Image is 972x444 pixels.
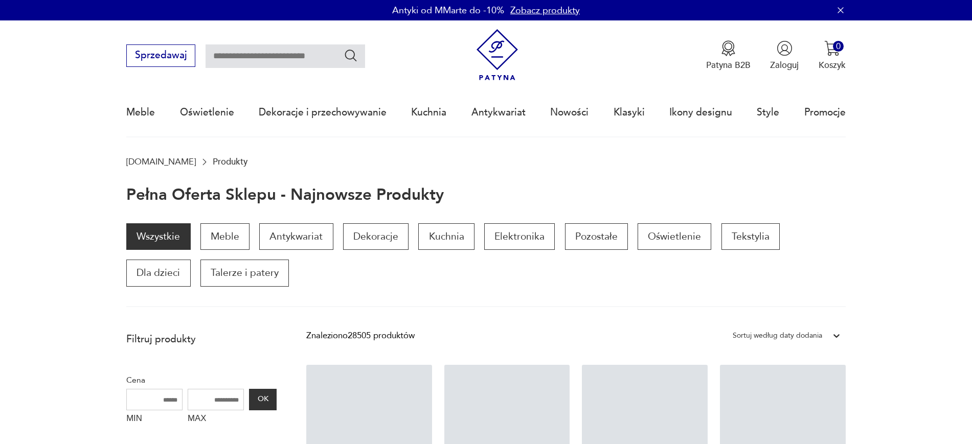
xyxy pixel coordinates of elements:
a: Style [757,89,779,136]
div: 0 [833,41,844,52]
a: Kuchnia [418,223,474,250]
p: Cena [126,373,277,387]
a: Tekstylia [721,223,780,250]
button: OK [249,389,277,410]
a: Zobacz produkty [510,4,580,17]
a: Talerze i patery [200,260,289,286]
p: Produkty [213,157,247,167]
button: Patyna B2B [706,40,751,71]
img: Ikona medalu [720,40,736,56]
p: Patyna B2B [706,59,751,71]
a: Dla dzieci [126,260,190,286]
a: Dekoracje i przechowywanie [259,89,387,136]
a: Sprzedawaj [126,52,195,60]
a: Dekoracje [343,223,409,250]
a: Pozostałe [565,223,628,250]
a: Meble [200,223,250,250]
a: Oświetlenie [180,89,234,136]
img: Ikona koszyka [824,40,840,56]
button: Sprzedawaj [126,44,195,67]
a: Kuchnia [411,89,446,136]
p: Filtruj produkty [126,333,277,346]
a: Klasyki [614,89,645,136]
label: MAX [188,410,244,430]
p: Zaloguj [770,59,799,71]
a: Nowości [550,89,589,136]
p: Koszyk [819,59,846,71]
label: MIN [126,410,183,430]
a: Elektronika [484,223,555,250]
button: Szukaj [344,48,358,63]
img: Patyna - sklep z meblami i dekoracjami vintage [471,29,523,81]
a: Antykwariat [471,89,526,136]
a: Wszystkie [126,223,190,250]
button: Zaloguj [770,40,799,71]
div: Znaleziono 28505 produktów [306,329,415,342]
a: [DOMAIN_NAME] [126,157,196,167]
a: Promocje [804,89,846,136]
button: 0Koszyk [819,40,846,71]
div: Sortuj według daty dodania [733,329,822,342]
p: Antyki od MMarte do -10% [392,4,504,17]
a: Meble [126,89,155,136]
img: Ikonka użytkownika [777,40,793,56]
a: Oświetlenie [638,223,711,250]
a: Ikony designu [669,89,732,136]
a: Antykwariat [259,223,333,250]
h1: Pełna oferta sklepu - najnowsze produkty [126,186,444,204]
a: Ikona medaluPatyna B2B [706,40,751,71]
